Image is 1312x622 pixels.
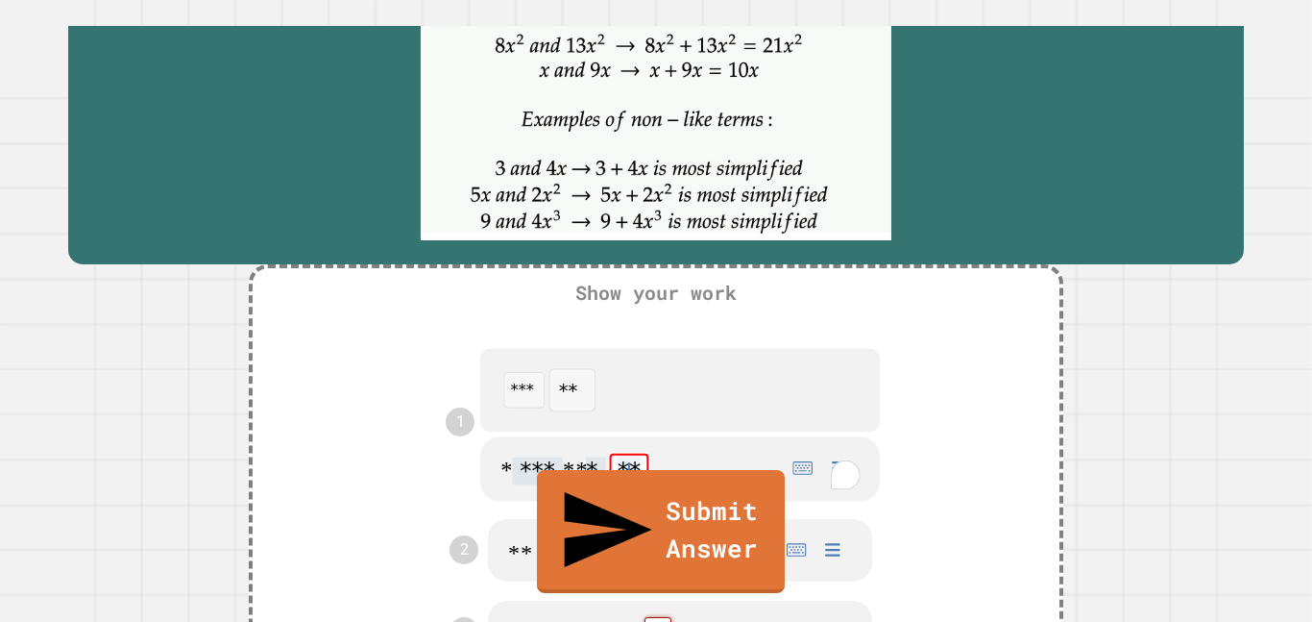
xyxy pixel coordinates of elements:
a: 2 [449,535,478,564]
a: 1 [446,408,474,436]
math-field: To enrich screen reader interactions, please activate Accessibility in Grammarly extension settings [480,436,880,501]
a: Submit Answer [537,470,785,593]
div: Show your work [556,259,756,326]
